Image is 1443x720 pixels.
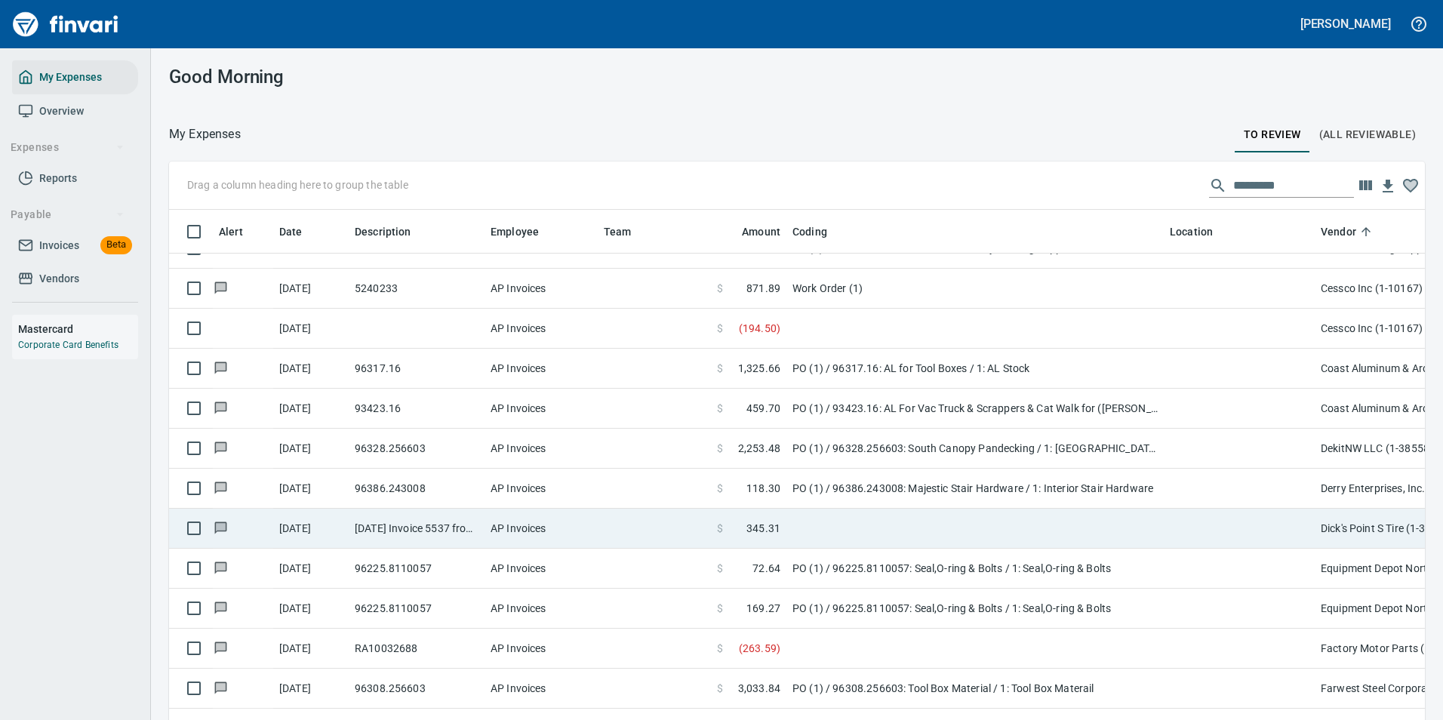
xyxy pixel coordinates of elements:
td: 5240233 [349,269,485,309]
td: AP Invoices [485,589,598,629]
td: [DATE] [273,309,349,349]
td: 96328.256603 [349,429,485,469]
span: Overview [39,102,84,121]
span: Coding [792,223,827,241]
span: ( 194.50 ) [739,321,780,336]
a: Reports [12,162,138,195]
span: 72.64 [752,561,780,576]
span: Beta [100,236,132,254]
td: AP Invoices [485,509,598,549]
span: Date [279,223,322,241]
td: 96317.16 [349,349,485,389]
p: My Expenses [169,125,241,143]
td: [DATE] [273,549,349,589]
span: 2,253.48 [738,441,780,456]
span: Has messages [213,563,229,573]
span: Coding [792,223,847,241]
h3: Good Morning [169,66,564,88]
span: My Expenses [39,68,102,87]
span: Employee [491,223,558,241]
td: [DATE] [273,469,349,509]
span: To Review [1244,125,1301,144]
td: 96225.8110057 [349,589,485,629]
td: PO (1) / 96328.256603: South Canopy Pandecking / 1: [GEOGRAPHIC_DATA] Pandecking [786,429,1164,469]
button: Expenses [5,134,131,162]
td: AP Invoices [485,309,598,349]
span: Has messages [213,443,229,453]
span: Location [1170,223,1232,241]
span: 169.27 [746,601,780,616]
a: Corporate Card Benefits [18,340,118,350]
td: [DATE] Invoice 5537 from [GEOGRAPHIC_DATA] (1-38544) [349,509,485,549]
span: $ [717,321,723,336]
button: Choose columns to display [1354,174,1377,197]
td: AP Invoices [485,669,598,709]
td: PO (1) / 96386.243008: Majestic Stair Hardware / 1: Interior Stair Hardware [786,469,1164,509]
td: 93423.16 [349,389,485,429]
td: [DATE] [273,509,349,549]
span: Invoices [39,236,79,255]
span: Has messages [213,283,229,293]
span: Has messages [213,683,229,693]
h5: [PERSON_NAME] [1300,16,1391,32]
span: $ [717,401,723,416]
span: Vendors [39,269,79,288]
span: Has messages [213,363,229,373]
td: Work Order (1) [786,269,1164,309]
span: 1,325.66 [738,361,780,376]
button: [PERSON_NAME] [1297,12,1395,35]
td: AP Invoices [485,549,598,589]
span: Payable [11,205,125,224]
span: (All Reviewable) [1319,125,1416,144]
span: 3,033.84 [738,681,780,696]
td: 96386.243008 [349,469,485,509]
span: Vendor [1321,223,1356,241]
td: [DATE] [273,389,349,429]
span: Description [355,223,431,241]
h6: Mastercard [18,321,138,337]
span: Has messages [213,643,229,653]
span: Amount [742,223,780,241]
a: InvoicesBeta [12,229,138,263]
span: Team [604,223,632,241]
span: Team [604,223,651,241]
a: Vendors [12,262,138,296]
button: Download Table [1377,175,1399,198]
span: $ [717,281,723,296]
img: Finvari [9,6,122,42]
td: [DATE] [273,349,349,389]
span: $ [717,641,723,656]
td: AP Invoices [485,469,598,509]
td: AP Invoices [485,389,598,429]
td: PO (1) / 96308.256603: Tool Box Material / 1: Tool Box Materail [786,669,1164,709]
span: Vendor [1321,223,1376,241]
td: AP Invoices [485,349,598,389]
td: [DATE] [273,269,349,309]
span: Description [355,223,411,241]
button: Payable [5,201,131,229]
button: Column choices favorited. Click to reset to default [1399,174,1422,197]
span: $ [717,441,723,456]
span: Reports [39,169,77,188]
span: $ [717,521,723,536]
span: Expenses [11,138,125,157]
td: 96308.256603 [349,669,485,709]
span: $ [717,601,723,616]
span: Has messages [213,603,229,613]
span: ( 263.59 ) [739,641,780,656]
td: PO (1) / 96225.8110057: Seal,O-ring & Bolts / 1: Seal,O-ring & Bolts [786,549,1164,589]
td: [DATE] [273,629,349,669]
p: Drag a column heading here to group the table [187,177,408,192]
td: AP Invoices [485,269,598,309]
span: Alert [219,223,243,241]
td: AP Invoices [485,429,598,469]
span: Amount [722,223,780,241]
td: 96225.8110057 [349,549,485,589]
span: Has messages [213,483,229,493]
span: Location [1170,223,1213,241]
td: [DATE] [273,669,349,709]
td: [DATE] [273,589,349,629]
td: RA10032688 [349,629,485,669]
span: 345.31 [746,521,780,536]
